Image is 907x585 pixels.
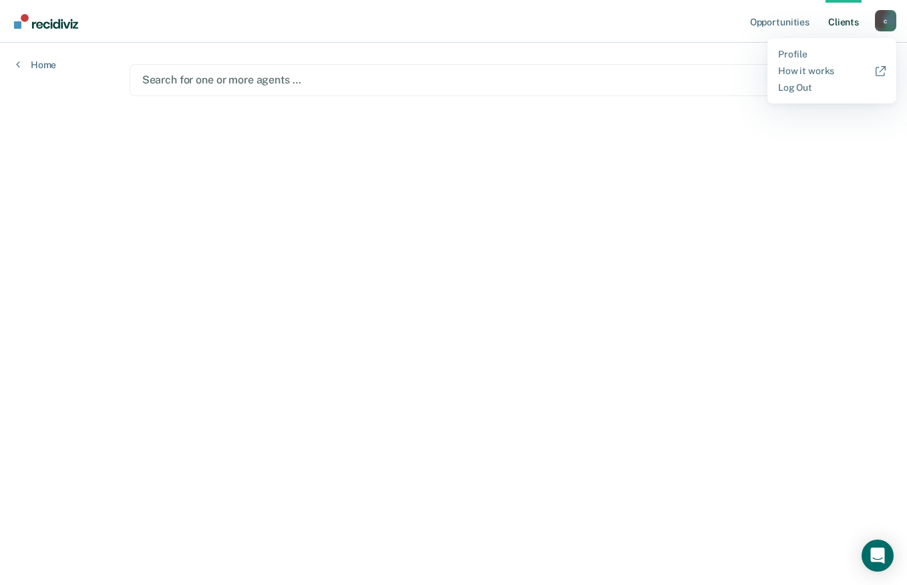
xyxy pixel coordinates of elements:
[875,10,896,31] div: c
[14,14,78,29] img: Recidiviz
[778,49,886,60] a: Profile
[778,82,886,93] a: Log Out
[862,540,894,572] div: Open Intercom Messenger
[875,10,896,31] button: Profile dropdown button
[778,65,886,77] a: How it works
[16,59,56,71] a: Home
